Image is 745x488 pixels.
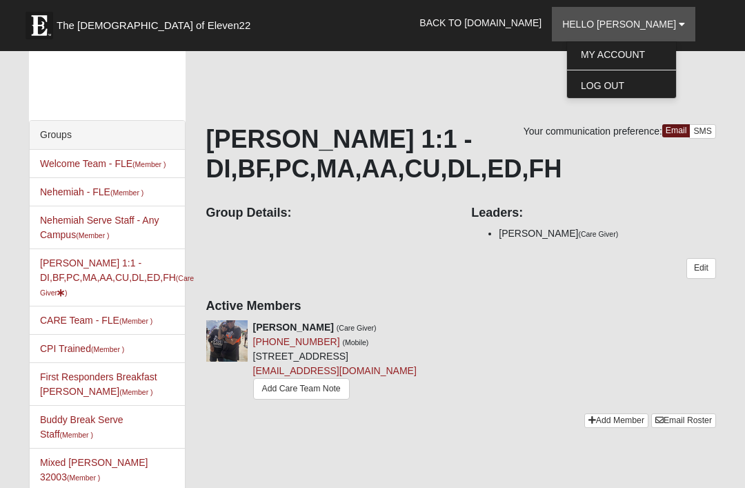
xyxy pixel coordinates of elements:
[40,457,148,482] a: Mixed [PERSON_NAME] 32003(Member )
[91,345,124,353] small: (Member )
[499,226,716,241] li: [PERSON_NAME]
[60,431,93,439] small: (Member )
[26,12,53,39] img: Eleven22 logo
[40,414,123,440] a: Buddy Break Serve Staff(Member )
[76,231,109,240] small: (Member )
[562,19,676,30] span: Hello [PERSON_NAME]
[119,317,152,325] small: (Member )
[206,206,451,221] h4: Group Details:
[132,160,166,168] small: (Member )
[30,121,185,150] div: Groups
[651,413,716,428] a: Email Roster
[19,5,295,39] a: The [DEMOGRAPHIC_DATA] of Eleven22
[206,299,717,314] h4: Active Members
[584,413,648,428] a: Add Member
[40,315,152,326] a: CARE Team - FLE(Member )
[119,388,152,396] small: (Member )
[686,258,716,278] a: Edit
[567,77,676,95] a: Log Out
[662,124,691,137] a: Email
[253,378,350,400] a: Add Care Team Note
[40,215,159,240] a: Nehemiah Serve Staff - Any Campus(Member )
[40,257,194,297] a: [PERSON_NAME] 1:1 - DI,BF,PC,MA,AA,CU,DL,ED,FH(Care Giver)
[110,188,143,197] small: (Member )
[40,158,166,169] a: Welcome Team - FLE(Member )
[253,322,334,333] strong: [PERSON_NAME]
[253,320,417,403] div: [STREET_ADDRESS]
[206,124,717,184] h1: [PERSON_NAME] 1:1 - DI,BF,PC,MA,AA,CU,DL,ED,FH
[40,343,124,354] a: CPI Trained(Member )
[409,6,552,40] a: Back to [DOMAIN_NAME]
[552,7,695,41] a: Hello [PERSON_NAME]
[40,186,143,197] a: Nehemiah - FLE(Member )
[57,19,250,32] span: The [DEMOGRAPHIC_DATA] of Eleven22
[342,338,368,347] small: (Mobile)
[567,46,676,64] a: My Account
[337,324,377,332] small: (Care Giver)
[524,126,662,137] span: Your communication preference:
[578,230,618,238] small: (Care Giver)
[253,336,340,347] a: [PHONE_NUMBER]
[253,365,417,376] a: [EMAIL_ADDRESS][DOMAIN_NAME]
[689,124,716,139] a: SMS
[471,206,716,221] h4: Leaders:
[40,371,157,397] a: First Responders Breakfast [PERSON_NAME](Member )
